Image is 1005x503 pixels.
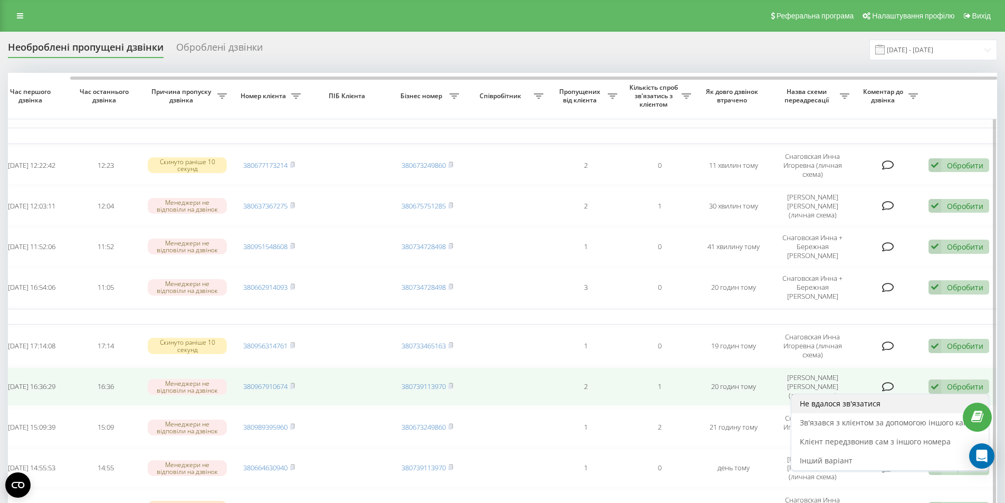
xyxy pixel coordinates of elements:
span: Налаштування профілю [872,12,954,20]
div: Менеджери не відповіли на дзвінок [148,420,227,435]
div: Менеджери не відповіли на дзвінок [148,239,227,254]
span: Бізнес номер [396,92,449,100]
button: Open CMP widget [5,472,31,498]
td: Снаговская Инна + Бережная [PERSON_NAME] [770,268,855,307]
div: Скинуто раніше 10 секунд [148,157,227,173]
td: 1 [549,408,623,447]
span: Назва схеми переадресації [776,88,840,104]
a: 380989395960 [243,422,288,432]
a: 380956314761 [243,341,288,350]
td: 0 [623,327,696,365]
td: [PERSON_NAME] [PERSON_NAME] (личная схема) [770,367,855,406]
td: 0 [623,227,696,266]
td: 19 годин тому [696,327,770,365]
td: 0 [623,268,696,307]
a: 380662914093 [243,282,288,292]
span: ПІБ Клієнта [315,92,381,100]
td: 20 годин тому [696,367,770,406]
td: [PERSON_NAME] [PERSON_NAME] (личная схема) [770,187,855,225]
div: Менеджери не відповіли на дзвінок [148,379,227,395]
span: Не вдалося зв'язатися [800,398,880,409]
td: Снаговская Инна + Бережная [PERSON_NAME] [770,227,855,266]
td: Снаговская Инна Игоревна (личная схема) [770,146,855,185]
div: Менеджери не відповіли на дзвінок [148,198,227,214]
span: Час першого дзвінка [3,88,60,104]
div: Менеджери не відповіли на дзвінок [148,279,227,295]
span: Клієнт передзвонив сам з іншого номера [800,436,951,447]
td: 2 [549,187,623,225]
div: Обробити [947,242,983,252]
span: Реферальна програма [777,12,854,20]
td: [PERSON_NAME] [PERSON_NAME] (личная схема) [770,449,855,487]
a: 380739113970 [401,382,446,391]
div: Open Intercom Messenger [969,443,994,469]
span: Пропущених від клієнта [554,88,608,104]
a: 380673249860 [401,160,446,170]
span: Причина пропуску дзвінка [148,88,217,104]
td: Снаговская Инна Игоревна (личная схема) [770,327,855,365]
span: Зв'язався з клієнтом за допомогою іншого каналу [800,417,980,428]
td: 11:52 [69,227,142,266]
a: 380637367275 [243,201,288,211]
td: 16:36 [69,367,142,406]
div: Менеджери не відповіли на дзвінок [148,460,227,476]
span: Номер клієнта [237,92,291,100]
a: 380734728498 [401,282,446,292]
div: Обробити [947,382,983,392]
a: 380739113970 [401,463,446,472]
td: 2 [549,146,623,185]
td: 0 [623,146,696,185]
div: Обробити [947,201,983,211]
td: 12:23 [69,146,142,185]
td: 14:55 [69,449,142,487]
div: Скинуто раніше 10 секунд [148,338,227,354]
span: Вихід [972,12,991,20]
td: Снаговская Инна Игоревна (личная схема) [770,408,855,447]
span: Час останнього дзвінка [77,88,134,104]
td: 20 годин тому [696,268,770,307]
td: 1 [623,187,696,225]
div: Оброблені дзвінки [176,42,263,58]
td: 1 [549,227,623,266]
td: 17:14 [69,327,142,365]
td: 0 [623,449,696,487]
td: 11:05 [69,268,142,307]
a: 380675751285 [401,201,446,211]
td: 30 хвилин тому [696,187,770,225]
span: Співробітник [470,92,534,100]
td: 41 хвилину тому [696,227,770,266]
div: Обробити [947,282,983,292]
a: 380951548608 [243,242,288,251]
a: 380664630940 [243,463,288,472]
span: Як довго дзвінок втрачено [705,88,762,104]
td: 2 [623,408,696,447]
td: 21 годину тому [696,408,770,447]
span: Кількість спроб зв'язатись з клієнтом [628,83,682,108]
a: 380967910674 [243,382,288,391]
td: 12:04 [69,187,142,225]
td: 1 [549,449,623,487]
td: 15:09 [69,408,142,447]
td: 1 [549,327,623,365]
div: Обробити [947,160,983,170]
a: 380677173214 [243,160,288,170]
a: 380673249860 [401,422,446,432]
td: 1 [623,367,696,406]
span: Інший варіант [800,455,853,466]
a: 380734728498 [401,242,446,251]
td: день тому [696,449,770,487]
a: 380733465163 [401,341,446,350]
div: Необроблені пропущені дзвінки [8,42,164,58]
td: 2 [549,367,623,406]
span: Коментар до дзвінка [860,88,908,104]
td: 3 [549,268,623,307]
td: 11 хвилин тому [696,146,770,185]
div: Обробити [947,341,983,351]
